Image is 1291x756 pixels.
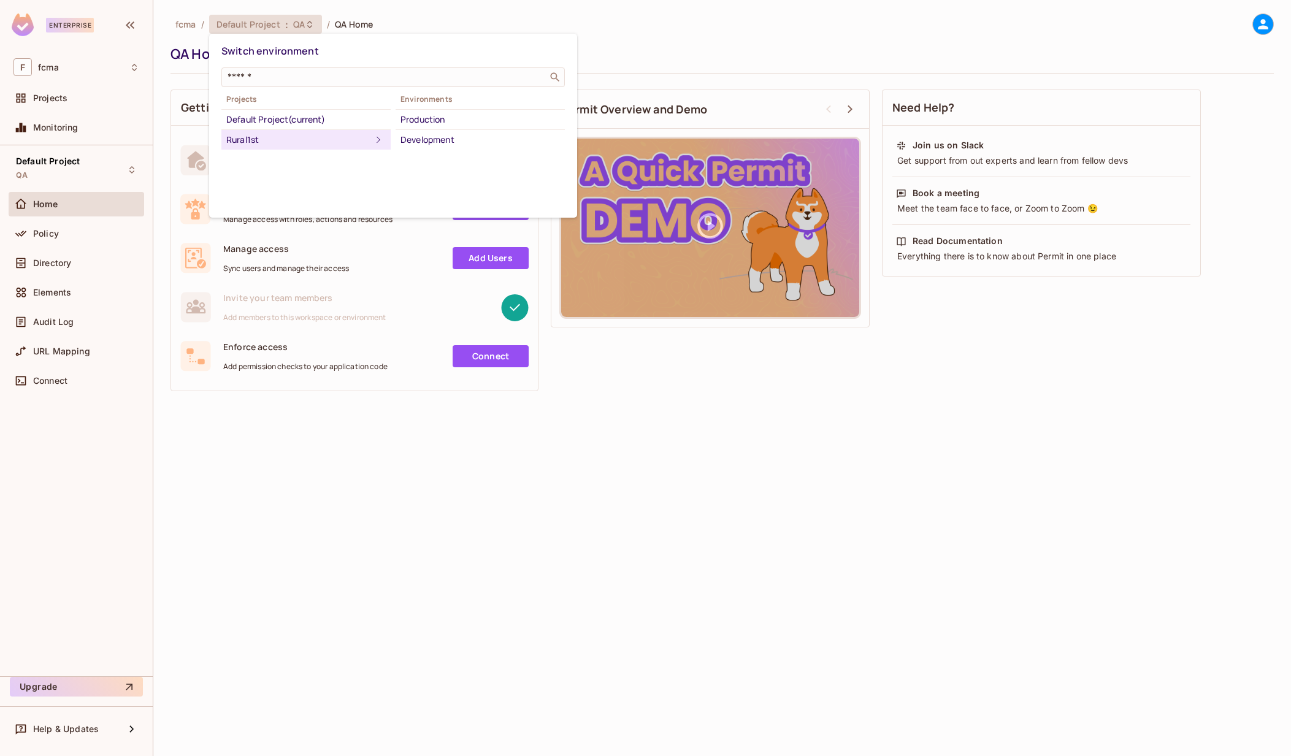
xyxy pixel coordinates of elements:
span: Projects [221,94,391,104]
span: Switch environment [221,44,319,58]
div: Rural1st [226,132,371,147]
div: Default Project (current) [226,112,386,127]
span: Environments [396,94,565,104]
div: Production [400,112,560,127]
div: Development [400,132,560,147]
